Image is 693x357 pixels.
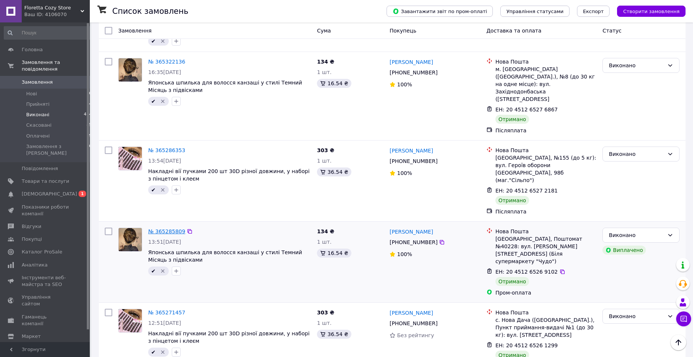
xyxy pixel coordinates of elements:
[160,187,166,193] svg: Видалити мітку
[22,314,69,327] span: Гаманець компанії
[22,46,43,53] span: Головна
[495,196,529,205] div: Отримано
[317,228,334,234] span: 134 ₴
[89,143,92,157] span: 0
[317,249,351,258] div: 16.54 ₴
[22,59,90,73] span: Замовлення та повідомлення
[4,26,92,40] input: Пошук
[26,90,37,97] span: Нові
[79,191,86,197] span: 1
[317,69,332,75] span: 1 шт.
[22,204,69,217] span: Показники роботи компанії
[390,58,433,66] a: [PERSON_NAME]
[89,90,92,97] span: 0
[317,330,351,339] div: 36.54 ₴
[388,67,439,78] div: [PHONE_NUMBER]
[495,342,558,348] span: ЕН: 20 4512 6526 1299
[22,249,62,255] span: Каталог ProSale
[609,312,664,320] div: Виконано
[387,6,493,17] button: Завантажити звіт по пром-оплаті
[495,188,558,194] span: ЕН: 20 4512 6527 2181
[26,143,89,157] span: Замовлення з [PERSON_NAME]
[390,309,433,317] a: [PERSON_NAME]
[495,127,596,134] div: Післяплата
[317,310,334,316] span: 303 ₴
[22,236,42,243] span: Покупці
[602,246,646,255] div: Виплачено
[22,223,41,230] span: Відгуки
[495,316,596,339] div: с. Нова Дача ([GEOGRAPHIC_DATA].), Пункт приймання-видачі №1 (до 30 кг): вул. [STREET_ADDRESS]
[317,28,331,34] span: Cума
[397,81,412,87] span: 100%
[119,228,142,251] img: Фото товару
[26,111,49,118] span: Виконані
[26,101,49,108] span: Прийняті
[495,147,596,154] div: Нова Пошта
[602,28,622,34] span: Статус
[148,80,302,93] a: Японська шпилька для волосся канзаші у стилі Темний Місяць з підвісками
[22,294,69,307] span: Управління сайтом
[671,335,686,350] button: Наверх
[22,178,69,185] span: Товари та послуги
[495,58,596,65] div: Нова Пошта
[86,122,92,129] span: 85
[160,349,166,355] svg: Видалити мітку
[151,268,156,274] span: ✔
[317,167,351,176] div: 36.54 ₴
[151,187,156,193] span: ✔
[148,310,185,316] a: № 365271457
[500,6,570,17] button: Управління статусами
[317,158,332,164] span: 1 шт.
[495,154,596,184] div: [GEOGRAPHIC_DATA], №155 (до 5 кг): вул. Героїв оборони [GEOGRAPHIC_DATA], 98б (маг."Сільпо")
[112,7,188,16] h1: Список замовлень
[148,239,181,245] span: 13:51[DATE]
[24,4,80,11] span: Floretta Cozy Store
[388,318,439,329] div: [PHONE_NUMBER]
[86,101,92,108] span: 14
[506,9,564,14] span: Управління статусами
[495,115,529,124] div: Отримано
[148,320,181,326] span: 12:51[DATE]
[22,191,77,197] span: [DEMOGRAPHIC_DATA]
[148,330,309,344] a: Накладні вії пучками 200 шт 30D різної довжини, у наборі з пінцетом і клеєм
[24,11,90,18] div: Ваш ID: 4106070
[151,38,156,44] span: ✔
[397,170,412,176] span: 100%
[623,9,680,14] span: Створити замовлення
[609,231,664,239] div: Виконано
[317,320,332,326] span: 1 шт.
[26,133,50,139] span: Оплачені
[317,79,351,88] div: 16.54 ₴
[148,147,185,153] a: № 365286353
[609,61,664,70] div: Виконано
[26,122,52,129] span: Скасовані
[317,59,334,65] span: 134 ₴
[397,332,434,338] span: Без рейтингу
[118,309,142,333] a: Фото товару
[610,8,686,14] a: Створити замовлення
[495,228,596,235] div: Нова Пошта
[148,249,302,263] span: Японська шпилька для волосся канзаші у стилі Темний Місяць з підвісками
[160,268,166,274] svg: Видалити мітку
[390,147,433,154] a: [PERSON_NAME]
[148,69,181,75] span: 16:35[DATE]
[22,262,48,268] span: Аналітика
[390,228,433,236] a: [PERSON_NAME]
[397,251,412,257] span: 100%
[148,168,309,182] a: Накладні вії пучками 200 шт 30D різної довжини, у наборі з пінцетом і клеєм
[22,165,58,172] span: Повідомлення
[22,274,69,288] span: Інструменти веб-майстра та SEO
[89,133,92,139] span: 9
[577,6,610,17] button: Експорт
[118,28,152,34] span: Замовлення
[583,9,604,14] span: Експорт
[676,311,691,326] button: Чат з покупцем
[317,147,334,153] span: 303 ₴
[148,158,181,164] span: 13:54[DATE]
[118,58,142,82] a: Фото товару
[388,237,439,247] div: [PHONE_NUMBER]
[119,309,142,332] img: Фото товару
[495,235,596,265] div: [GEOGRAPHIC_DATA], Поштомат №40228: вул. [PERSON_NAME][STREET_ADDRESS] (Біля супермаркету "Чудо")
